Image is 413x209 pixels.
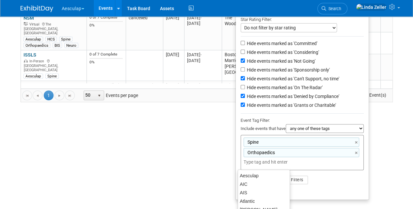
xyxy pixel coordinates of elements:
div: Neuro [64,43,78,48]
div: 0% [89,60,123,65]
span: - [200,52,202,57]
label: Hide events marked as 'Not Going' [246,58,315,64]
span: 1 [44,90,54,100]
a: ISSLS [24,52,36,58]
div: Include events that have [241,124,364,135]
td: cancelled [126,13,163,50]
span: Spine [246,139,259,145]
div: AIC [238,180,290,188]
img: In-Person Event [24,59,28,62]
span: Orthopaedics [246,149,275,156]
div: Atlantic [238,197,290,205]
button: Clear Filters [275,176,308,184]
div: 0% [89,23,123,28]
td: Atlantis [222,81,255,112]
a: × [355,139,359,146]
label: Hide events marked as 'Denied by Compliance' [246,93,339,100]
a: Go to the first page [22,90,32,100]
div: Aesculap [238,171,290,180]
a: × [355,149,359,157]
td: [DATE] [163,81,184,112]
div: Aesculap [24,73,43,79]
label: Hide events marked as 'Grants or Charitable' [246,102,336,108]
div: Event Tag Filter: [241,117,364,124]
a: ISASS [24,83,37,88]
span: In-Person [29,59,46,63]
a: Go to the next page [55,90,64,100]
td: 1/2 page ad [126,81,163,112]
span: Go to the last page [67,93,72,98]
span: Events per page [75,90,145,100]
div: [GEOGRAPHIC_DATA], [GEOGRAPHIC_DATA] [24,58,84,72]
img: Virtual Event [24,22,28,25]
div: [DATE] [187,83,219,88]
a: Go to the last page [65,90,75,100]
td: [DATE] [163,50,184,81]
div: BIS [53,43,62,48]
span: select [97,93,102,98]
div: AIS [238,188,290,197]
div: Spine [45,73,59,79]
div: [DATE] [187,21,219,26]
span: Search [326,6,341,11]
label: Hide events marked as 'On The Radar' [246,84,323,91]
span: 50 [84,91,95,100]
label: Hide events marked as 'Can't Support, no time' [246,75,339,82]
div: The [GEOGRAPHIC_DATA], [GEOGRAPHIC_DATA] [24,21,84,36]
td: Boston Marriott [PERSON_NAME][GEOGRAPHIC_DATA] [222,50,255,81]
span: - [200,83,202,88]
div: [DATE] [187,52,219,57]
div: HCS [45,37,57,42]
input: Type tag and hit enter [244,159,335,165]
div: [DATE] [187,58,219,63]
div: 0 of 7 Complete [89,15,123,20]
div: Aesculap [24,37,43,42]
label: Hide events marked as 'Sponsorship only' [246,67,330,73]
img: ExhibitDay [21,6,53,12]
div: Orthopaedics [24,43,50,48]
div: Star Rating Filter: [241,15,364,23]
a: NSM [24,15,34,21]
label: Hide events marked as 'Considering' [246,49,319,56]
div: Spine [59,37,72,42]
span: Virtual [29,22,41,26]
span: Go to the previous page [35,93,40,98]
td: The Woodlands [222,13,255,50]
a: Search [317,3,347,14]
div: None specified [89,83,123,88]
span: - [200,15,202,20]
a: Go to the previous page [33,90,42,100]
div: 0 of 7 Complete [89,52,123,57]
span: Go to the first page [24,93,30,98]
td: [DATE] [163,13,184,50]
span: Go to the next page [57,93,62,98]
img: Linda Zeller [356,4,387,11]
div: [DATE] [187,15,219,21]
label: Hide events marked as 'Committed' [246,40,317,47]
